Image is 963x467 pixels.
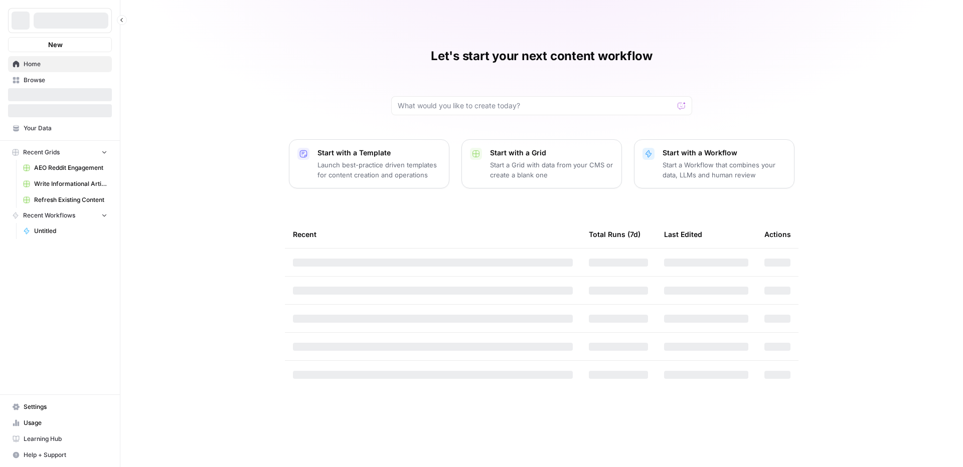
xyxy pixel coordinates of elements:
[317,160,441,180] p: Launch best-practice driven templates for content creation and operations
[19,192,112,208] a: Refresh Existing Content
[8,37,112,52] button: New
[8,415,112,431] a: Usage
[19,160,112,176] a: AEO Reddit Engagement
[19,223,112,239] a: Untitled
[23,148,60,157] span: Recent Grids
[8,145,112,160] button: Recent Grids
[8,56,112,72] a: Home
[34,226,107,236] span: Untitled
[48,40,63,50] span: New
[8,208,112,223] button: Recent Workflows
[23,211,75,220] span: Recent Workflows
[664,220,702,248] div: Last Edited
[764,220,791,248] div: Actions
[663,160,786,180] p: Start a Workflow that combines your data, LLMs and human review
[24,418,107,427] span: Usage
[317,148,441,158] p: Start with a Template
[24,434,107,443] span: Learning Hub
[24,76,107,85] span: Browse
[663,148,786,158] p: Start with a Workflow
[34,195,107,204] span: Refresh Existing Content
[24,402,107,411] span: Settings
[490,160,613,180] p: Start a Grid with data from your CMS or create a blank one
[461,139,622,188] button: Start with a GridStart a Grid with data from your CMS or create a blank one
[24,60,107,69] span: Home
[289,139,449,188] button: Start with a TemplateLaunch best-practice driven templates for content creation and operations
[24,124,107,133] span: Your Data
[431,48,653,64] h1: Let's start your next content workflow
[34,163,107,172] span: AEO Reddit Engagement
[8,72,112,88] a: Browse
[293,220,573,248] div: Recent
[8,120,112,136] a: Your Data
[589,220,640,248] div: Total Runs (7d)
[8,431,112,447] a: Learning Hub
[34,179,107,188] span: Write Informational Article
[19,176,112,192] a: Write Informational Article
[398,101,674,111] input: What would you like to create today?
[8,399,112,415] a: Settings
[24,450,107,459] span: Help + Support
[634,139,794,188] button: Start with a WorkflowStart a Workflow that combines your data, LLMs and human review
[8,447,112,463] button: Help + Support
[490,148,613,158] p: Start with a Grid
